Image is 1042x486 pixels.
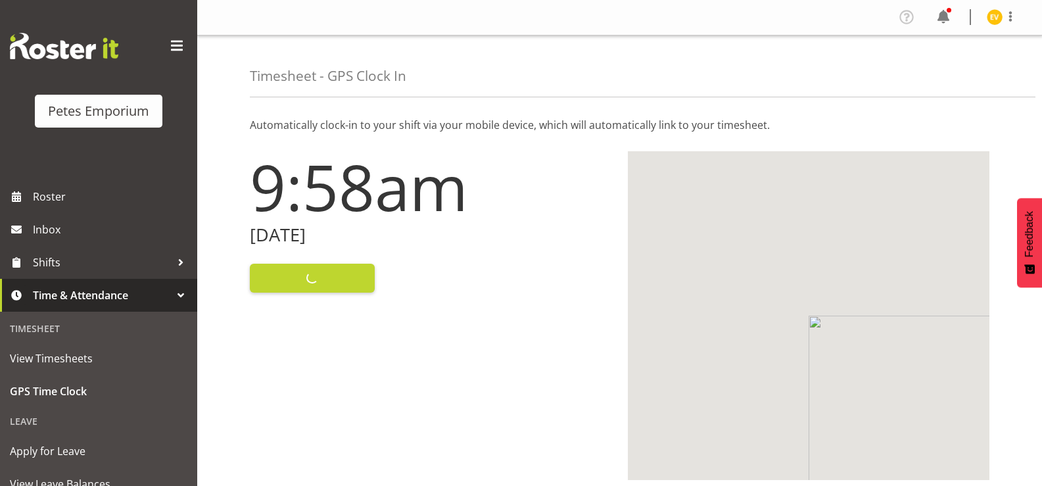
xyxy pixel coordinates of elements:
[3,435,194,468] a: Apply for Leave
[250,151,612,222] h1: 9:58am
[1024,211,1035,257] span: Feedback
[3,342,194,375] a: View Timesheets
[250,225,612,245] h2: [DATE]
[10,33,118,59] img: Rosterit website logo
[3,375,194,408] a: GPS Time Clock
[1017,198,1042,287] button: Feedback - Show survey
[48,101,149,121] div: Petes Emporium
[10,381,187,401] span: GPS Time Clock
[10,441,187,461] span: Apply for Leave
[33,220,191,239] span: Inbox
[33,187,191,207] span: Roster
[250,117,989,133] p: Automatically clock-in to your shift via your mobile device, which will automatically link to you...
[3,408,194,435] div: Leave
[10,349,187,368] span: View Timesheets
[250,68,406,84] h4: Timesheet - GPS Clock In
[3,315,194,342] div: Timesheet
[33,253,171,272] span: Shifts
[33,285,171,305] span: Time & Attendance
[987,9,1003,25] img: eva-vailini10223.jpg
